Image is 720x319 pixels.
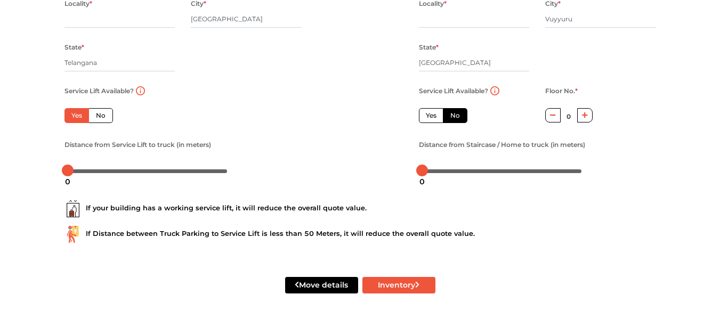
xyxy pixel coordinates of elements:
button: Inventory [362,277,435,293]
label: State [419,40,439,54]
div: 0 [61,173,75,191]
label: State [64,40,84,54]
img: ... [64,200,82,217]
label: No [443,108,467,123]
label: Service Lift Available? [419,84,488,98]
div: If your building has a working service lift, it will reduce the overall quote value. [64,200,656,217]
label: Distance from Service Lift to truck (in meters) [64,138,211,152]
div: 0 [415,173,429,191]
label: Floor No. [545,84,578,98]
label: No [88,108,113,123]
img: ... [64,226,82,243]
button: Move details [285,277,358,293]
div: If Distance between Truck Parking to Service Lift is less than 50 Meters, it will reduce the over... [64,226,656,243]
label: Distance from Staircase / Home to truck (in meters) [419,138,585,152]
label: Service Lift Available? [64,84,134,98]
label: Yes [64,108,89,123]
label: Yes [419,108,443,123]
